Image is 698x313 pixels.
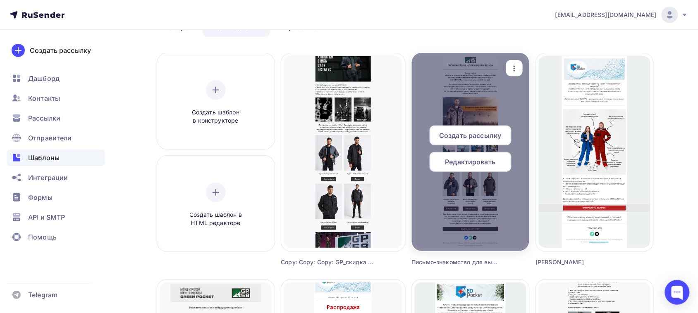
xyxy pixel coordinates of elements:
[28,113,60,123] span: Рассылки
[28,192,53,202] span: Формы
[7,189,105,206] a: Формы
[177,108,255,125] span: Создать шаблон в конструкторе
[28,153,60,163] span: Шаблоны
[536,258,624,266] div: [PERSON_NAME]
[281,258,374,266] div: Copy: Copy: Copy: GP_скидка от объема_Хантсмен
[30,45,91,55] div: Создать рассылку
[412,258,500,266] div: Письмо-знакомство для выставки
[555,7,688,23] a: [EMAIL_ADDRESS][DOMAIN_NAME]
[28,232,57,242] span: Помощь
[439,130,501,140] span: Создать рассылку
[7,149,105,166] a: Шаблоны
[28,290,57,300] span: Telegram
[7,90,105,107] a: Контакты
[28,133,72,143] span: Отправители
[555,11,657,19] span: [EMAIL_ADDRESS][DOMAIN_NAME]
[7,70,105,87] a: Дашборд
[7,110,105,126] a: Рассылки
[445,157,496,167] span: Редактировать
[28,212,65,222] span: API и SMTP
[28,74,60,83] span: Дашборд
[177,211,255,228] span: Создать шаблон в HTML редакторе
[28,173,68,183] span: Интеграции
[7,130,105,146] a: Отправители
[28,93,60,103] span: Контакты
